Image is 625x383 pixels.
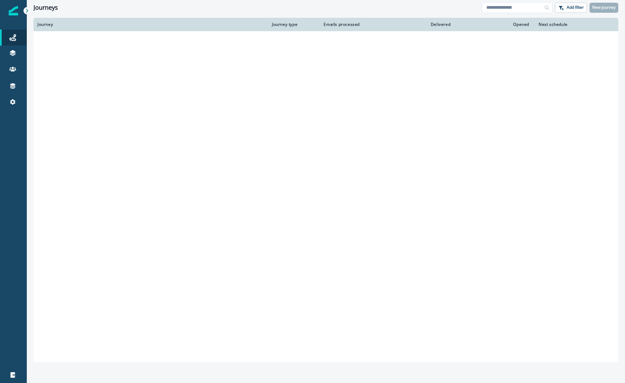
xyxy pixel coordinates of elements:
[460,22,531,27] div: Opened
[592,5,616,10] p: New journey
[9,6,18,15] img: Inflection
[272,22,314,27] div: Journey type
[38,22,264,27] div: Journey
[369,22,452,27] div: Delivered
[33,4,58,11] h1: Journeys
[322,22,361,27] div: Emails processed
[567,5,584,10] p: Add filter
[539,22,598,27] div: Next schedule
[555,3,587,13] button: Add filter
[589,3,618,13] button: New journey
